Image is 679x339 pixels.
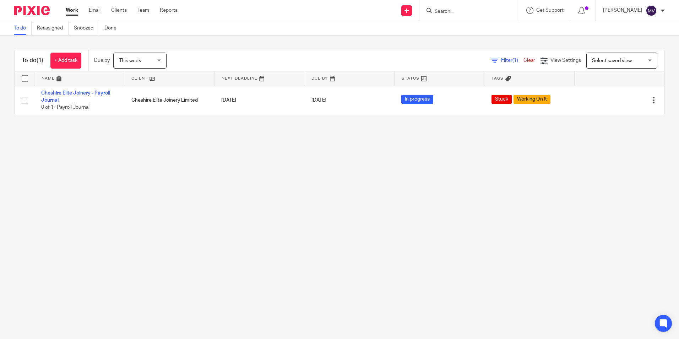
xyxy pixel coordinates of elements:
p: Due by [94,57,110,64]
span: Stuck [491,95,512,104]
span: (1) [37,58,43,63]
a: + Add task [50,53,81,69]
span: 0 of 1 · Payroll Journal [41,105,89,110]
span: View Settings [550,58,581,63]
img: Pixie [14,6,50,15]
a: Reassigned [37,21,69,35]
span: [DATE] [311,98,326,103]
td: Cheshire Elite Joinery Limited [124,86,214,115]
span: This week [119,58,141,63]
input: Search [434,9,498,15]
a: Cheshire Elite Joinery - Payroll Journal [41,91,110,103]
img: svg%3E [646,5,657,16]
span: Get Support [536,8,564,13]
a: To do [14,21,32,35]
span: (1) [512,58,518,63]
a: Clear [523,58,535,63]
span: Tags [491,76,504,80]
td: [DATE] [214,86,304,115]
a: Team [137,7,149,14]
a: Email [89,7,101,14]
a: Work [66,7,78,14]
span: Working On It [514,95,550,104]
h1: To do [22,57,43,64]
span: Filter [501,58,523,63]
a: Reports [160,7,178,14]
a: Clients [111,7,127,14]
p: [PERSON_NAME] [603,7,642,14]
a: Done [104,21,122,35]
span: Select saved view [592,58,632,63]
a: Snoozed [74,21,99,35]
span: In progress [401,95,433,104]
